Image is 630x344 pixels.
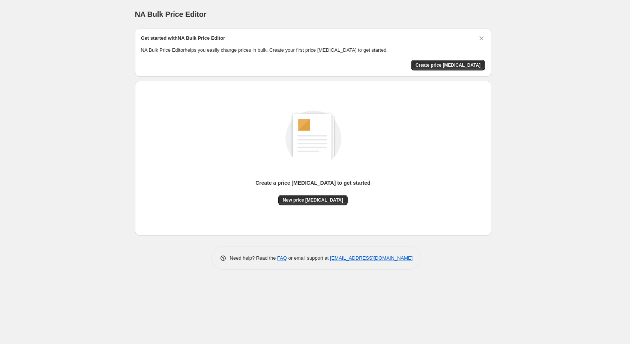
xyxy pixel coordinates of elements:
span: New price [MEDICAL_DATA] [283,197,343,203]
span: Need help? Read the [230,255,277,261]
button: New price [MEDICAL_DATA] [278,195,348,205]
span: NA Bulk Price Editor [135,10,207,18]
p: Create a price [MEDICAL_DATA] to get started [255,179,370,187]
span: Create price [MEDICAL_DATA] [415,62,481,68]
span: or email support at [287,255,330,261]
button: Create price change job [411,60,485,70]
h2: Get started with NA Bulk Price Editor [141,34,225,42]
p: NA Bulk Price Editor helps you easily change prices in bulk. Create your first price [MEDICAL_DAT... [141,46,485,54]
button: Dismiss card [478,34,485,42]
a: [EMAIL_ADDRESS][DOMAIN_NAME] [330,255,412,261]
a: FAQ [277,255,287,261]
